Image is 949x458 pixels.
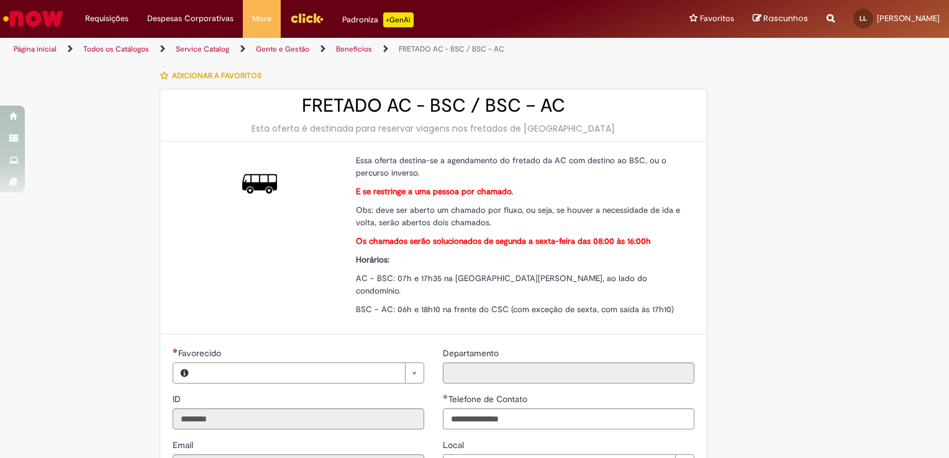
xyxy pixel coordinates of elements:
span: AC – BSC: 07h e 17h35 na [GEOGRAPHIC_DATA][PERSON_NAME], ao lado do condomínio. [356,273,647,296]
input: ID [173,408,424,429]
span: Favoritos [700,12,734,25]
span: Somente leitura - ID [173,393,183,405]
span: LL [860,14,867,22]
img: ServiceNow [1,6,65,31]
a: Limpar campo Favorecido [196,363,424,383]
span: [PERSON_NAME] [877,13,940,24]
ul: Trilhas de página [9,38,624,61]
input: Departamento [443,362,694,384]
span: Local [443,439,466,451]
p: +GenAi [383,12,414,27]
a: Todos os Catálogos [83,44,149,54]
h2: FRETADO AC - BSC / BSC – AC [173,96,694,116]
button: Adicionar a Favoritos [160,63,268,89]
img: click_logo_yellow_360x200.png [290,9,324,27]
a: Benefícios [336,44,372,54]
a: Rascunhos [753,13,808,25]
span: Obrigatório Preenchido [443,394,448,399]
span: Necessários [173,348,178,353]
span: Obs: deve ser aberto um chamado por fluxo, ou seja, se houver a necessidade de ida e volta, serão... [356,205,680,228]
strong: Os chamados serão solucionados de segunda a sexta-feira das 08:00 às 16:00h [356,236,651,246]
label: Somente leitura - Email [173,439,196,451]
label: Somente leitura - Departamento [443,347,501,359]
div: Padroniza [342,12,414,27]
a: Service Catalog [176,44,229,54]
span: More [252,12,271,25]
img: FRETADO AC - BSC / BSC – AC [242,166,277,201]
label: Somente leitura - ID [173,393,183,405]
span: Requisições [85,12,129,25]
button: Favorecido, Visualizar este registro [173,363,196,383]
strong: Horários: [356,254,389,265]
div: Esta oferta é destinada para reservar viagens nos fretados de [GEOGRAPHIC_DATA] [173,122,694,135]
span: Rascunhos [763,12,808,24]
input: Telefone de Contato [443,408,694,429]
a: Página inicial [14,44,57,54]
a: FRETADO AC - BSC / BSC – AC [399,44,504,54]
span: Telefone de Contato [448,393,530,405]
a: Gente e Gestão [256,44,309,54]
span: Somente leitura - Email [173,439,196,451]
strong: E se restringe a uma pessoa por chamado. [356,186,513,197]
span: Essa oferta destina-se a agendamento do fretado da AC com destino ao BSC, ou o percurso inverso. [356,155,666,178]
span: Despesas Corporativas [147,12,234,25]
span: Somente leitura - Departamento [443,348,501,359]
span: BSC – AC: 06h e 18h10 na frente do CSC (com exceção de sexta, com saída às 17h10) [356,304,674,315]
span: Adicionar a Favoritos [172,71,261,81]
span: Necessários - Favorecido [178,348,224,359]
